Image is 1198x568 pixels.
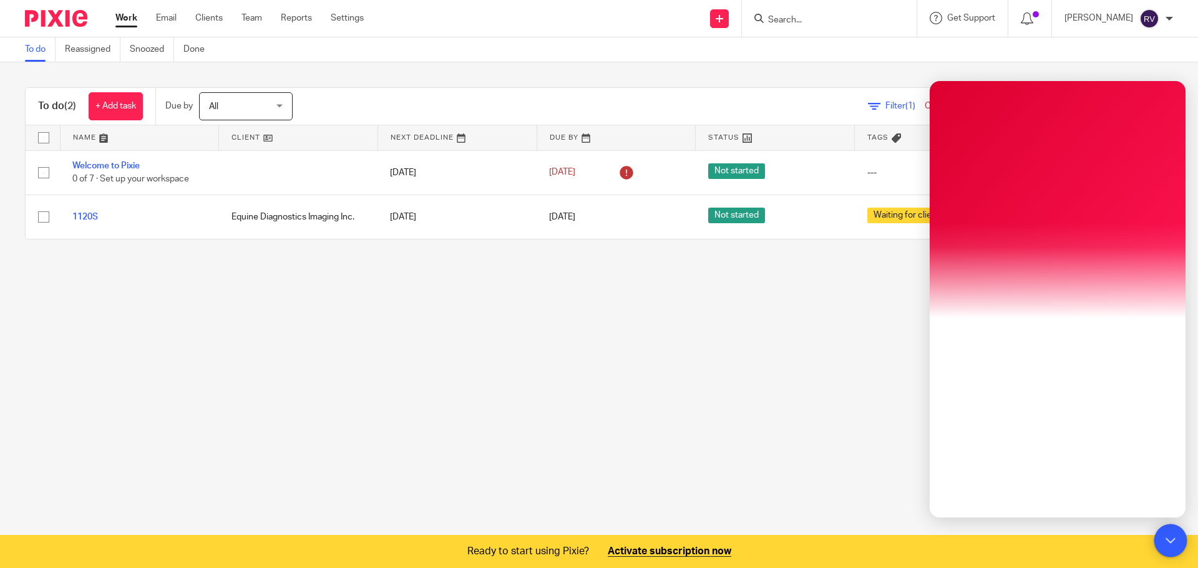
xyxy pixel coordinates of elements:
[377,150,537,195] td: [DATE]
[1064,12,1133,24] p: [PERSON_NAME]
[195,12,223,24] a: Clients
[708,163,765,179] span: Not started
[72,213,98,221] a: 1120S
[156,12,177,24] a: Email
[165,100,193,112] p: Due by
[130,37,174,62] a: Snoozed
[867,208,946,223] span: Waiting for client
[65,37,120,62] a: Reassigned
[549,168,575,177] span: [DATE]
[281,12,312,24] a: Reports
[89,92,143,120] a: + Add task
[905,102,915,110] span: (1)
[64,101,76,111] span: (2)
[241,12,262,24] a: Team
[867,166,1001,179] div: ---
[72,161,140,170] a: Welcome to Pixie
[549,213,575,221] span: [DATE]
[925,102,945,110] a: Clear
[377,195,537,239] td: [DATE]
[767,15,879,26] input: Search
[115,12,137,24] a: Work
[1139,9,1159,29] img: svg%3E
[25,10,87,27] img: Pixie
[219,195,378,239] td: Equine Diagnostics Imaging Inc.
[72,175,189,183] span: 0 of 7 · Set up your workspace
[331,12,364,24] a: Settings
[885,102,925,110] span: Filter
[25,37,56,62] a: To do
[209,102,218,111] span: All
[38,100,76,113] h1: To do
[708,208,765,223] span: Not started
[183,37,214,62] a: Done
[867,134,889,141] span: Tags
[947,14,995,22] span: Get Support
